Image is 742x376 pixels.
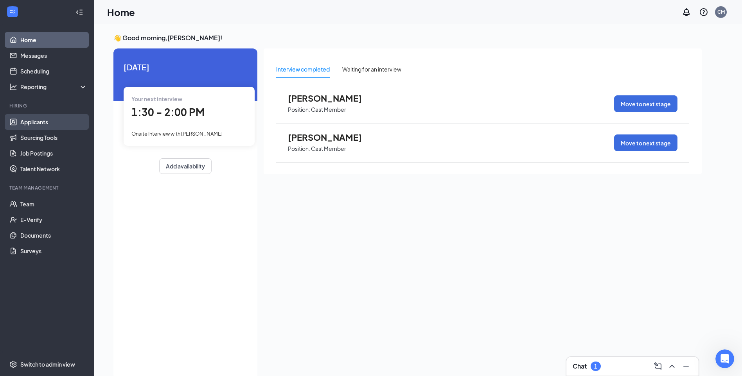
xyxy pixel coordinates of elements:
svg: Collapse [75,8,83,16]
div: Switch to admin view [20,360,75,368]
button: Move to next stage [614,134,677,151]
span: Your next interview [131,95,182,102]
svg: WorkstreamLogo [9,8,16,16]
svg: QuestionInfo [699,7,708,17]
div: Interview completed [276,65,330,73]
a: Talent Network [20,161,87,177]
svg: Analysis [9,83,17,91]
p: Cast Member [311,145,346,152]
a: E-Verify [20,212,87,227]
button: ChevronUp [666,360,678,372]
h3: Chat [573,362,587,371]
h1: Home [107,5,135,19]
svg: ComposeMessage [653,362,663,371]
span: [PERSON_NAME] [288,132,374,142]
span: [DATE] [124,61,247,73]
div: Reporting [20,83,88,91]
a: Sourcing Tools [20,130,87,145]
button: Add availability [159,158,212,174]
div: Waiting for an interview [342,65,401,73]
a: Documents [20,227,87,243]
svg: Settings [9,360,17,368]
h3: 👋 Good morning, [PERSON_NAME] ! [113,34,702,42]
div: CM [717,9,725,15]
svg: Notifications [682,7,691,17]
a: Home [20,32,87,48]
p: Position: [288,106,310,113]
div: Team Management [9,184,86,191]
a: Messages [20,48,87,63]
iframe: Intercom live chat [715,349,734,368]
span: Onsite Interview with [PERSON_NAME] [131,131,223,137]
div: 1 [594,363,597,370]
button: Minimize [680,360,692,372]
a: Team [20,196,87,212]
span: [PERSON_NAME] [288,93,374,103]
p: Cast Member [311,106,346,113]
svg: Minimize [681,362,691,371]
div: Hiring [9,102,86,109]
button: Move to next stage [614,95,677,112]
span: 1:30 - 2:00 PM [131,106,205,118]
a: Applicants [20,114,87,130]
svg: ChevronUp [667,362,677,371]
a: Surveys [20,243,87,259]
a: Job Postings [20,145,87,161]
a: Scheduling [20,63,87,79]
button: ComposeMessage [652,360,664,372]
p: Position: [288,145,310,152]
